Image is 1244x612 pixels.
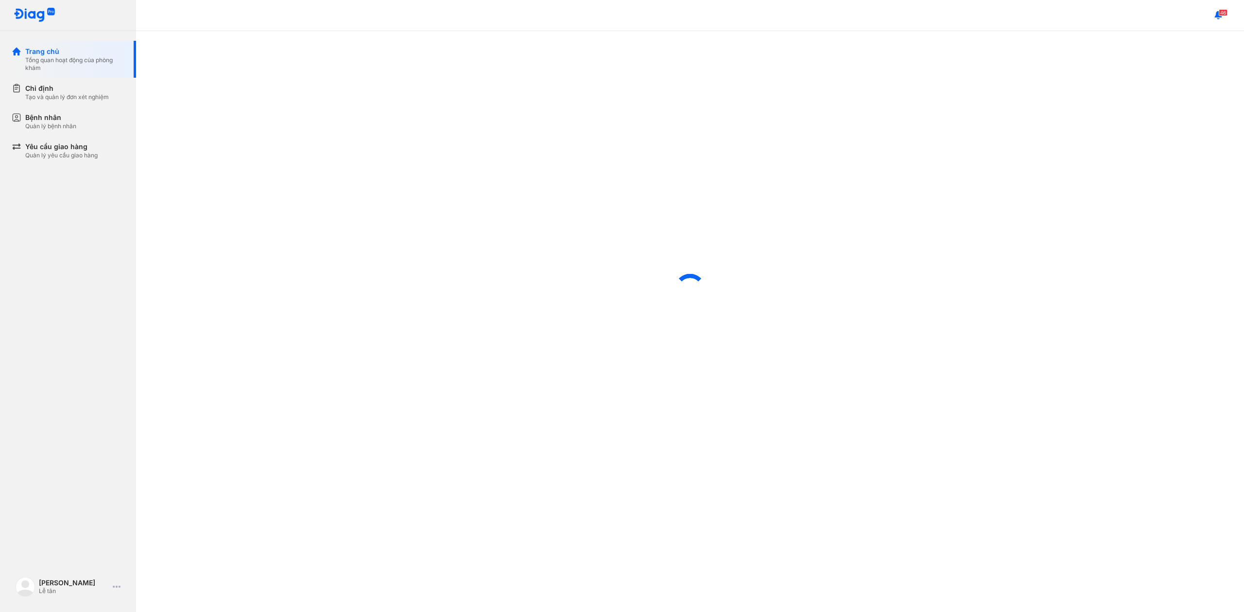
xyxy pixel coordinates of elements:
[25,152,98,159] div: Quản lý yêu cầu giao hàng
[25,142,98,152] div: Yêu cầu giao hàng
[25,93,109,101] div: Tạo và quản lý đơn xét nghiệm
[25,113,76,122] div: Bệnh nhân
[1219,9,1227,16] span: 46
[25,47,124,56] div: Trang chủ
[25,122,76,130] div: Quản lý bệnh nhân
[39,587,109,595] div: Lễ tân
[16,577,35,596] img: logo
[25,56,124,72] div: Tổng quan hoạt động của phòng khám
[25,84,109,93] div: Chỉ định
[39,578,109,587] div: [PERSON_NAME]
[14,8,55,23] img: logo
